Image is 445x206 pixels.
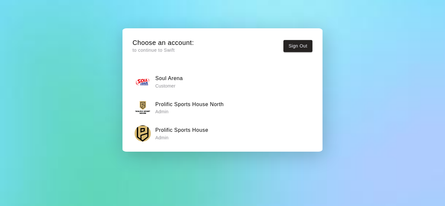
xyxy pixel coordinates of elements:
img: Prolific Sports House North [135,100,151,116]
button: Prolific Sports House NorthProlific Sports House North Admin [133,97,313,118]
p: to continue to Swift [133,47,194,54]
button: Prolific Sports HouseProlific Sports House Admin [133,123,313,144]
p: Customer [155,83,183,89]
img: Prolific Sports House [135,125,151,142]
p: Admin [155,108,224,115]
img: Soul Arena [135,74,151,90]
button: Soul ArenaSoul Arena Customer [133,72,313,92]
h6: Prolific Sports House [155,126,208,134]
button: Sign Out [283,40,313,52]
h6: Prolific Sports House North [155,100,224,109]
h6: Soul Arena [155,74,183,83]
h5: Choose an account: [133,38,194,47]
p: Admin [155,134,208,141]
